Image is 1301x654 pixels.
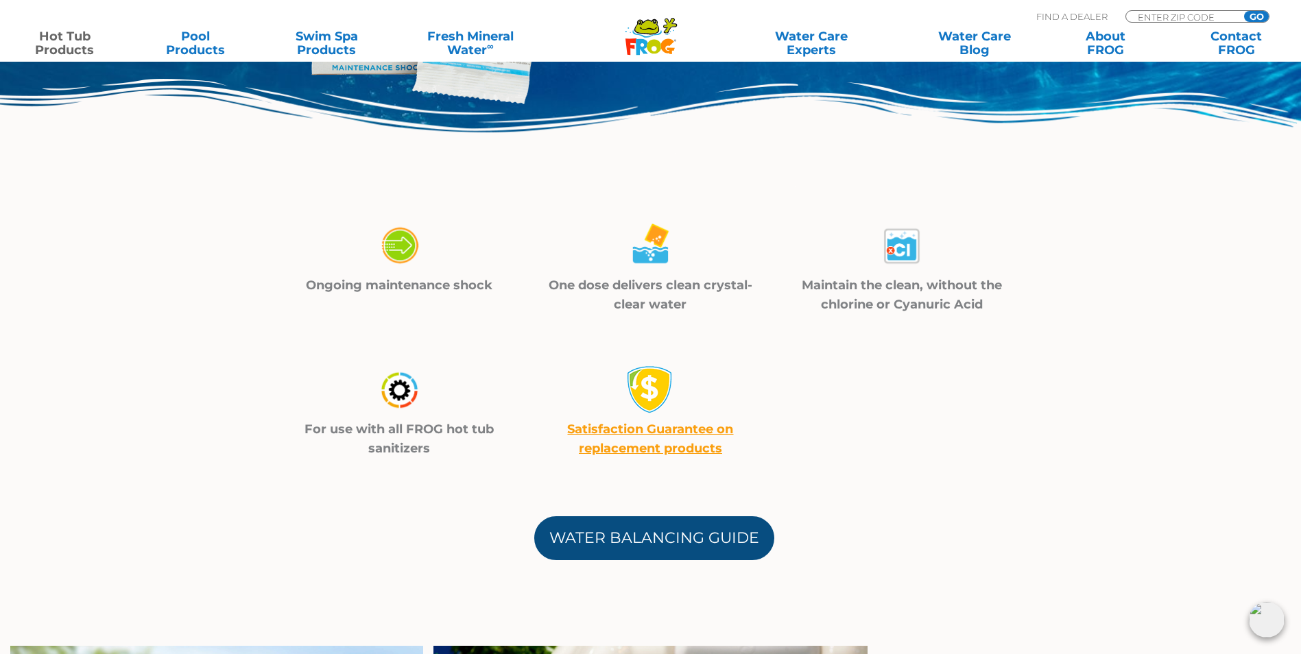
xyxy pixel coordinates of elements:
a: Swim SpaProducts [276,29,378,57]
input: Zip Code Form [1136,11,1229,23]
p: Ongoing maintenance shock [291,276,508,295]
a: Fresh MineralWater∞ [407,29,534,57]
a: Water CareExperts [729,29,894,57]
a: PoolProducts [145,29,247,57]
p: One dose delivers clean crystal-clear water [542,276,759,314]
sup: ∞ [487,40,494,51]
input: GO [1244,11,1269,22]
img: maintain_4-03 [878,221,926,270]
a: ContactFROG [1185,29,1287,57]
img: maintain_4-02 [626,221,674,270]
a: Hot TubProducts [14,29,116,57]
img: maintain_4-01 [375,221,423,270]
img: money-back1-small [626,365,674,413]
a: Water CareBlog [923,29,1025,57]
img: openIcon [1249,602,1285,638]
p: For use with all FROG hot tub sanitizers [291,420,508,458]
a: AboutFROG [1054,29,1156,57]
p: Find A Dealer [1036,10,1108,23]
a: Water Balancing Guide [534,516,774,560]
a: Satisfaction Guarantee on replacement products [567,422,733,456]
p: Maintain the clean, without the chlorine or Cyanuric Acid [793,276,1011,314]
img: maintain_4-04 [375,365,423,414]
